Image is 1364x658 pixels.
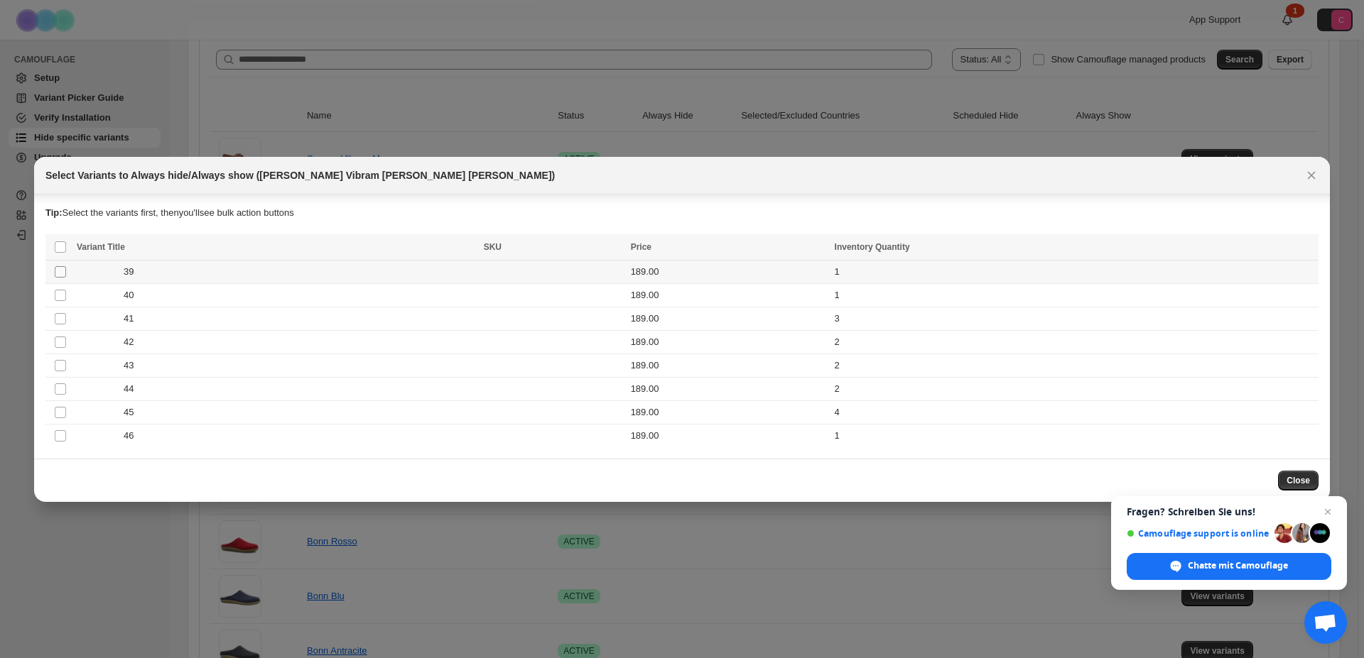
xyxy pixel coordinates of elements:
span: 44 [124,382,141,396]
span: Close [1287,475,1310,486]
td: 1 [830,283,1319,307]
h2: Select Variants to Always hide/Always show ([PERSON_NAME] Vibram [PERSON_NAME] [PERSON_NAME]) [45,168,555,182]
span: 41 [124,312,141,326]
td: 189.00 [627,400,830,424]
strong: Tip: [45,207,63,218]
span: 39 [124,265,141,279]
div: Chatte mit Camouflage [1127,553,1331,580]
td: 189.00 [627,283,830,307]
span: Fragen? Schreiben Sie uns! [1127,506,1331,517]
td: 189.00 [627,377,830,400]
span: 42 [124,335,141,349]
span: Inventory Quantity [835,242,910,252]
td: 2 [830,330,1319,353]
span: Chatte mit Camouflage [1188,559,1288,572]
div: Chat öffnen [1304,601,1347,644]
td: 4 [830,400,1319,424]
span: 40 [124,288,141,302]
td: 3 [830,307,1319,330]
span: SKU [484,242,502,252]
span: Variant Title [77,242,125,252]
span: 45 [124,405,141,420]
td: 189.00 [627,424,830,447]
span: 46 [124,429,141,443]
span: Price [631,242,651,252]
td: 1 [830,424,1319,447]
td: 189.00 [627,307,830,330]
td: 189.00 [627,353,830,377]
button: Close [1301,165,1321,185]
td: 1 [830,260,1319,283]
td: 2 [830,377,1319,400]
span: 43 [124,358,141,373]
span: Camouflage support is online [1127,528,1270,539]
p: Select the variants first, then you'll see bulk action buttons [45,206,1319,220]
td: 189.00 [627,260,830,283]
td: 189.00 [627,330,830,353]
td: 2 [830,353,1319,377]
span: Chat schließen [1319,503,1336,520]
button: Close [1278,471,1319,490]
